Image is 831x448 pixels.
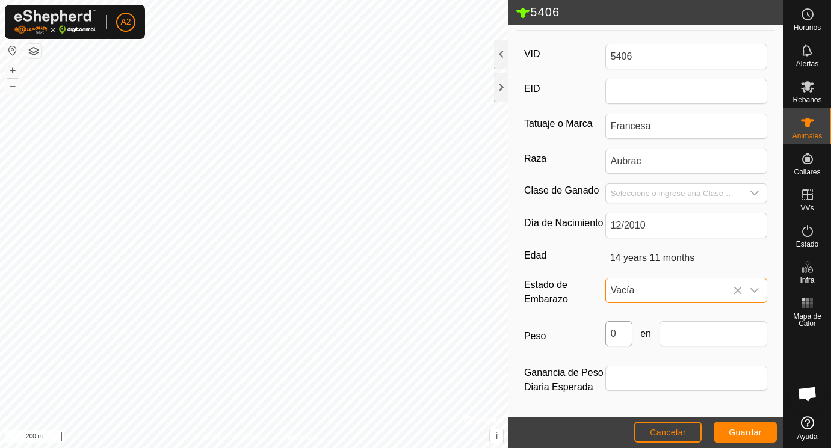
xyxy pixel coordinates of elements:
[120,16,131,28] span: A2
[797,433,818,440] span: Ayuda
[786,313,828,327] span: Mapa de Calor
[794,168,820,176] span: Collares
[524,149,605,169] label: Raza
[524,183,605,198] label: Clase de Ganado
[632,327,660,341] span: en
[634,422,702,443] button: Cancelar
[650,428,686,437] span: Cancelar
[796,241,818,248] span: Estado
[743,184,767,203] div: dropdown trigger
[524,114,605,134] label: Tatuaje o Marca
[606,278,743,302] span: Vacía
[192,432,261,443] a: Política de Privacidad
[789,376,826,412] a: Ouvrir le chat
[524,248,605,263] label: Edad
[5,63,20,78] button: +
[792,132,822,140] span: Animales
[783,411,831,445] a: Ayuda
[796,60,818,67] span: Alertas
[5,43,20,58] button: Restablecer Mapa
[524,44,605,64] label: VID
[800,204,814,212] span: VVs
[490,429,503,443] button: i
[743,278,767,302] div: dropdown trigger
[495,431,498,441] span: i
[794,24,821,31] span: Horarios
[26,44,41,58] button: Capas del Mapa
[800,277,814,284] span: Infra
[729,428,762,437] span: Guardar
[524,213,605,233] label: Día de Nacimiento
[276,432,317,443] a: Contáctenos
[524,278,605,307] label: Estado de Embarazo
[792,96,821,103] span: Rebaños
[524,321,605,351] label: Peso
[524,366,605,394] label: Ganancia de Peso Diaria Esperada
[524,79,605,99] label: EID
[606,184,743,203] input: Seleccione o ingrese una Clase de Ganado
[516,5,783,20] h2: 5406
[5,79,20,93] button: –
[14,10,96,34] img: Logo Gallagher
[714,422,777,443] button: Guardar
